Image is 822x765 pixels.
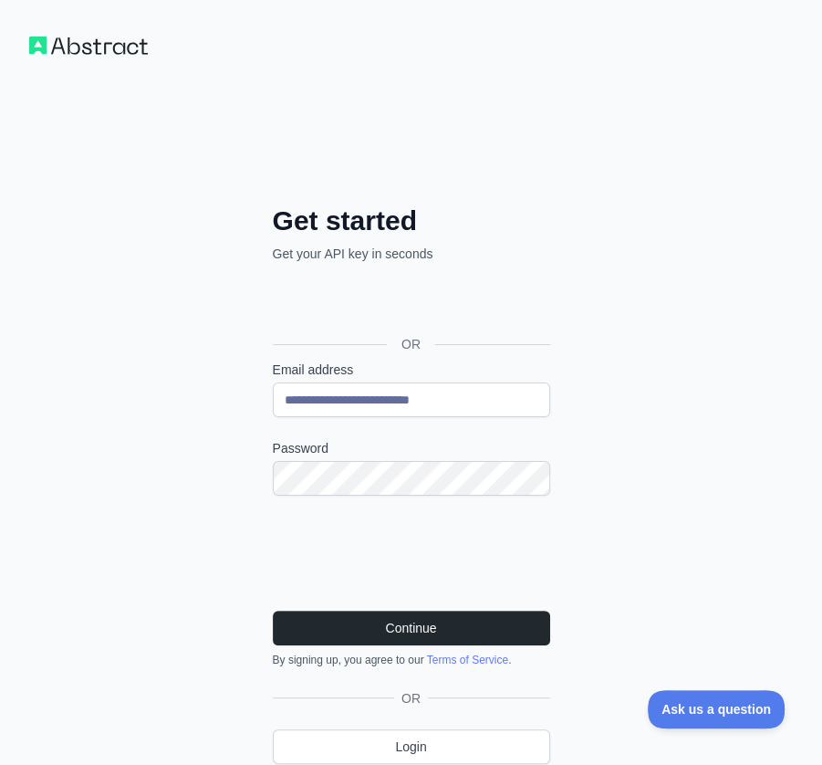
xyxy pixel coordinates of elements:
[264,283,556,323] iframe: Przycisk Zaloguj się przez Google
[273,204,550,237] h2: Get started
[29,37,148,55] img: Workflow
[394,689,428,707] span: OR
[648,690,786,728] iframe: Toggle Customer Support
[273,245,550,263] p: Get your API key in seconds
[273,653,550,667] div: By signing up, you agree to our .
[273,611,550,645] button: Continue
[273,361,550,379] label: Email address
[273,518,550,589] iframe: reCAPTCHA
[273,439,550,457] label: Password
[427,654,508,666] a: Terms of Service
[273,729,550,764] a: Login
[387,335,435,353] span: OR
